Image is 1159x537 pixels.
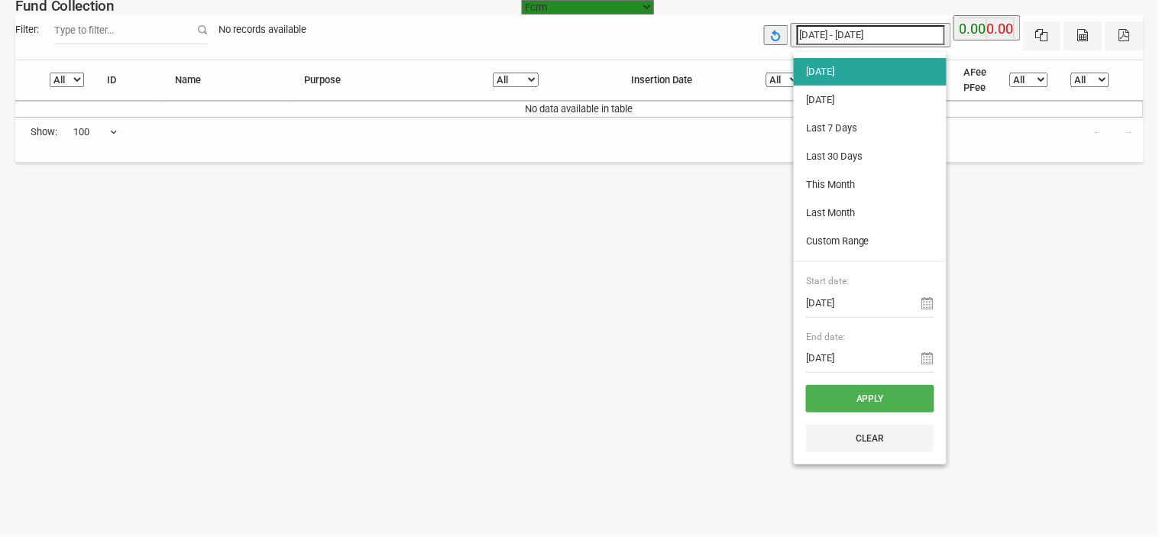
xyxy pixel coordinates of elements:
[964,80,987,95] li: PFee
[794,199,947,227] li: Last Month
[1115,118,1144,147] a: →
[1023,21,1061,50] button: Excel
[806,330,934,344] span: End date:
[794,171,947,199] li: This Month
[794,115,947,142] li: Last 7 Days
[806,385,934,412] button: Apply
[953,15,1021,40] button: 0.00 0.00
[987,18,1014,40] label: 0.00
[73,118,118,147] span: 100
[794,143,947,170] li: Last 30 Days
[73,125,118,140] span: 100
[1064,21,1102,50] button: CSV
[1106,21,1144,50] button: Pdf
[31,125,57,140] span: Show:
[964,65,987,80] li: AFee
[960,18,986,40] label: 0.00
[794,228,947,255] li: Custom Range
[54,15,207,44] input: Filter:
[163,60,293,101] th: Name
[207,15,318,44] div: No records available
[1084,118,1113,147] a: ←
[806,274,934,288] span: Start date:
[15,101,1144,117] td: No data available in table
[806,425,934,452] button: Clear
[620,60,755,101] th: Insertion Date
[293,60,482,101] th: Purpose
[96,60,163,101] th: ID
[794,58,947,86] li: [DATE]
[794,86,947,114] li: [DATE]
